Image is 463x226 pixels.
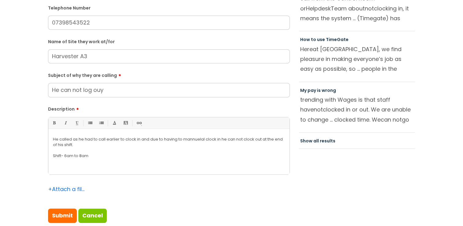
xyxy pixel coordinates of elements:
[86,119,94,127] a: • Unordered List (Ctrl-Shift-7)
[300,44,414,74] p: at [GEOGRAPHIC_DATA], we find pleasure in making everyone’s job as easy as possible, so ... peopl...
[48,4,290,11] label: Telephone Number
[48,38,290,44] label: Name of Site they work at/for
[110,119,118,127] a: Font Color
[97,119,105,127] a: 1. Ordered List (Ctrl-Shift-8)
[314,106,323,113] span: not
[50,119,58,127] a: Bold (Ctrl-B)
[73,119,80,127] a: Underline(Ctrl-U)
[62,119,69,127] a: Italic (Ctrl-I)
[300,138,335,144] a: Show all results
[135,119,143,127] a: Link
[53,153,285,159] p: Shift- 6am to 8am
[48,184,85,194] div: Attach a file
[48,209,77,223] input: Submit
[393,116,402,123] span: not
[78,209,107,223] a: Cancel
[300,45,313,53] span: Here
[306,5,331,12] span: Helpdesk
[300,95,414,124] p: trending with Wages is that staff have clocked in or out. We are unable to change ... clocked tim...
[365,5,374,12] span: not
[48,71,290,78] label: Subject of why they are calling
[300,87,336,93] a: My pay is wrong
[122,119,129,127] a: Back Color
[53,137,285,148] p: He called as he had to call earlier to clock in and due to having to mannuelal clock in he can no...
[48,104,290,112] label: Description
[300,36,349,43] a: How to use TimeGate
[381,116,391,123] span: can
